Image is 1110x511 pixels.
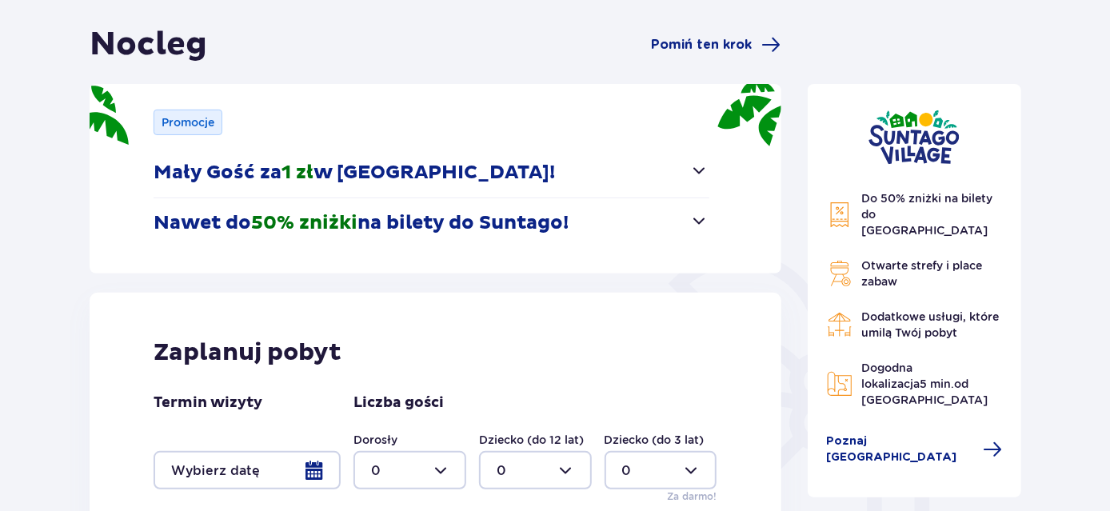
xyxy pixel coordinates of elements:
[154,198,709,248] button: Nawet do50% zniżkina bilety do Suntago!
[827,312,852,337] img: Restaurant Icon
[162,114,214,130] p: Promocje
[920,377,955,390] span: 5 min.
[827,261,852,286] img: Grill Icon
[154,393,262,413] p: Termin wizyty
[862,259,983,288] span: Otwarte strefy i place zabaw
[353,432,397,448] label: Dorosły
[154,211,569,235] p: Nawet do na bilety do Suntago!
[827,371,852,397] img: Map Icon
[652,36,753,54] span: Pomiń ten krok
[868,110,960,165] img: Suntago Village
[652,35,781,54] a: Pomiń ten krok
[827,433,1003,465] a: Poznaj [GEOGRAPHIC_DATA]
[827,433,974,465] span: Poznaj [GEOGRAPHIC_DATA]
[862,192,993,237] span: Do 50% zniżki na bilety do [GEOGRAPHIC_DATA]
[827,202,852,228] img: Discount Icon
[154,337,341,368] p: Zaplanuj pobyt
[353,393,444,413] p: Liczba gości
[154,161,555,185] p: Mały Gość za w [GEOGRAPHIC_DATA]!
[281,161,313,185] span: 1 zł
[605,432,705,448] label: Dziecko (do 3 lat)
[90,25,207,65] h1: Nocleg
[251,211,357,235] span: 50% zniżki
[862,361,988,406] span: Dogodna lokalizacja od [GEOGRAPHIC_DATA]
[154,148,709,198] button: Mały Gość za1 złw [GEOGRAPHIC_DATA]!
[479,432,584,448] label: Dziecko (do 12 lat)
[862,310,1000,339] span: Dodatkowe usługi, które umilą Twój pobyt
[667,489,717,504] p: Za darmo!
